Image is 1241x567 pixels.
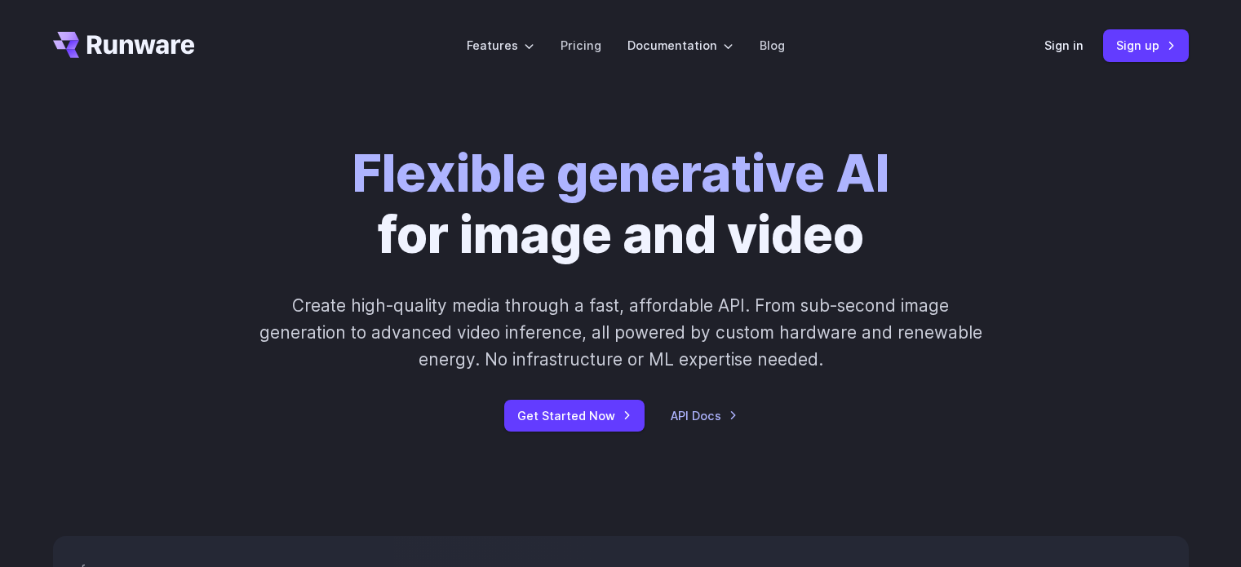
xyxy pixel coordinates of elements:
[760,36,785,55] a: Blog
[467,36,534,55] label: Features
[352,143,889,204] strong: Flexible generative AI
[1044,36,1084,55] a: Sign in
[1103,29,1189,61] a: Sign up
[352,144,889,266] h1: for image and video
[504,400,645,432] a: Get Started Now
[627,36,734,55] label: Documentation
[561,36,601,55] a: Pricing
[671,406,738,425] a: API Docs
[53,32,195,58] a: Go to /
[257,292,984,374] p: Create high-quality media through a fast, affordable API. From sub-second image generation to adv...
